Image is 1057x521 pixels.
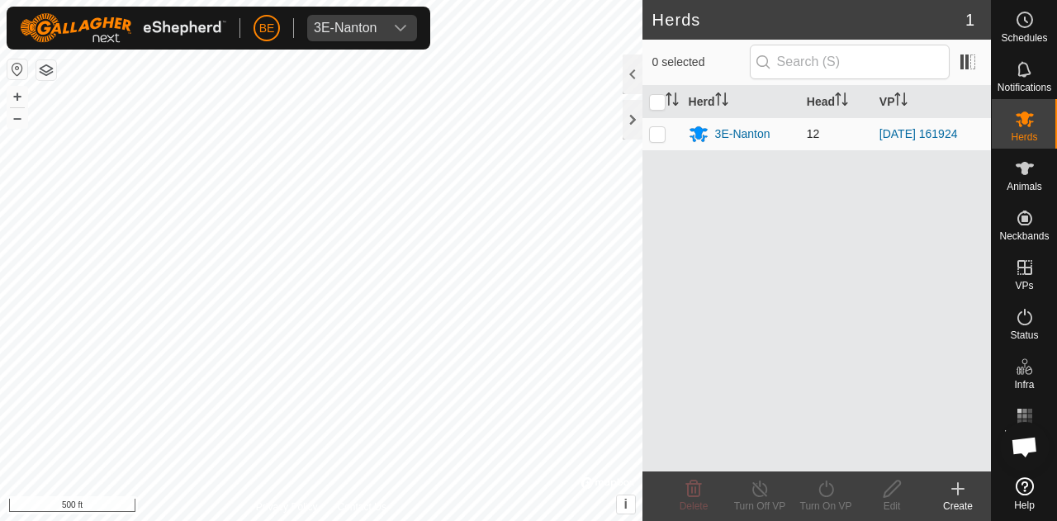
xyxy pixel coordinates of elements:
[652,10,965,30] h2: Herds
[256,500,318,514] a: Privacy Policy
[793,499,859,514] div: Turn On VP
[807,127,820,140] span: 12
[800,86,873,118] th: Head
[715,95,728,108] p-sorticon: Activate to sort
[314,21,377,35] div: 3E-Nanton
[7,87,27,107] button: +
[384,15,417,41] div: dropdown trigger
[259,20,275,37] span: BE
[879,127,958,140] a: [DATE] 161924
[7,59,27,79] button: Reset Map
[992,471,1057,517] a: Help
[617,495,635,514] button: i
[36,60,56,80] button: Map Layers
[715,126,770,143] div: 3E-Nanton
[682,86,800,118] th: Herd
[20,13,226,43] img: Gallagher Logo
[7,108,27,128] button: –
[337,500,386,514] a: Contact Us
[750,45,950,79] input: Search (S)
[680,500,709,512] span: Delete
[1014,380,1034,390] span: Infra
[1000,422,1050,471] div: Open chat
[998,83,1051,92] span: Notifications
[1001,33,1047,43] span: Schedules
[999,231,1049,241] span: Neckbands
[965,7,974,32] span: 1
[666,95,679,108] p-sorticon: Activate to sort
[1014,500,1035,510] span: Help
[859,499,925,514] div: Edit
[1007,182,1042,192] span: Animals
[925,499,991,514] div: Create
[652,54,750,71] span: 0 selected
[623,497,627,511] span: i
[1004,429,1045,439] span: Heatmap
[1010,330,1038,340] span: Status
[873,86,991,118] th: VP
[1011,132,1037,142] span: Herds
[835,95,848,108] p-sorticon: Activate to sort
[727,499,793,514] div: Turn Off VP
[894,95,908,108] p-sorticon: Activate to sort
[1015,281,1033,291] span: VPs
[307,15,384,41] span: 3E-Nanton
